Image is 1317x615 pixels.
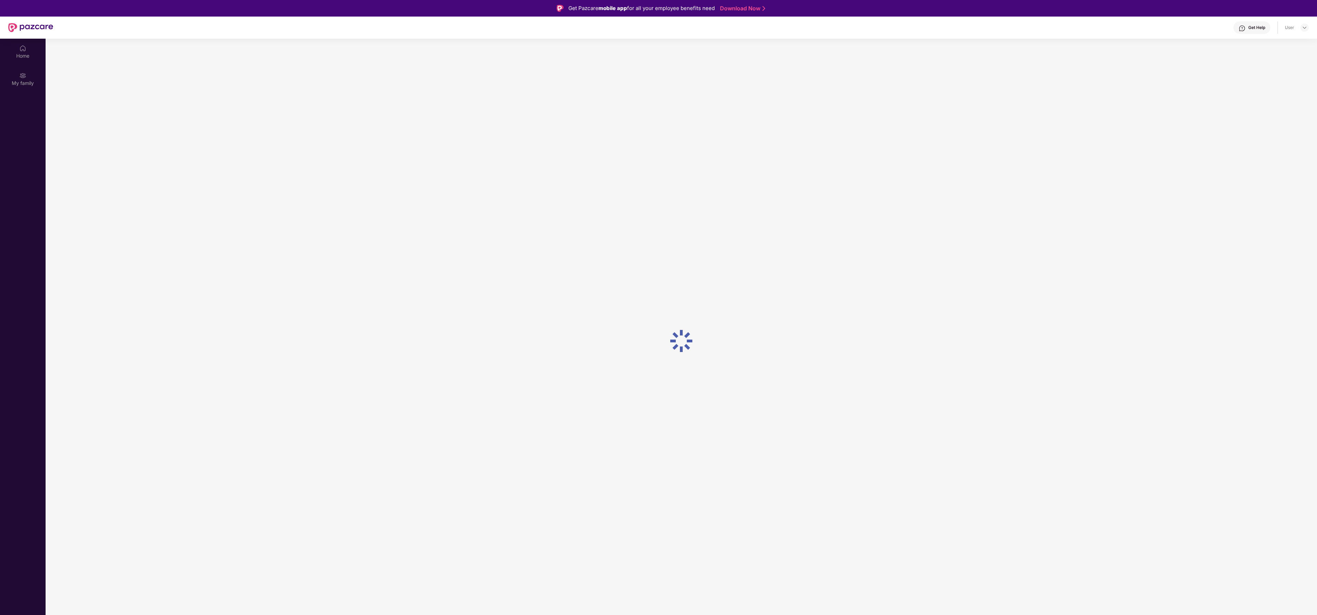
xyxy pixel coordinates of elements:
[19,72,26,79] img: svg+xml;base64,PHN2ZyB3aWR0aD0iMjAiIGhlaWdodD0iMjAiIHZpZXdCb3g9IjAgMCAyMCAyMCIgZmlsbD0ibm9uZSIgeG...
[598,5,627,11] strong: mobile app
[1248,25,1265,30] div: Get Help
[1285,25,1294,30] div: User
[1302,25,1307,30] img: svg+xml;base64,PHN2ZyBpZD0iRHJvcGRvd24tMzJ4MzIiIHhtbG5zPSJodHRwOi8vd3d3LnczLm9yZy8yMDAwL3N2ZyIgd2...
[557,5,564,12] img: Logo
[762,5,765,12] img: Stroke
[720,5,763,12] a: Download Now
[568,4,715,12] div: Get Pazcare for all your employee benefits need
[1239,25,1246,32] img: svg+xml;base64,PHN2ZyBpZD0iSGVscC0zMngzMiIgeG1sbnM9Imh0dHA6Ly93d3cudzMub3JnLzIwMDAvc3ZnIiB3aWR0aD...
[8,23,53,32] img: New Pazcare Logo
[19,45,26,52] img: svg+xml;base64,PHN2ZyBpZD0iSG9tZSIgeG1sbnM9Imh0dHA6Ly93d3cudzMub3JnLzIwMDAvc3ZnIiB3aWR0aD0iMjAiIG...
